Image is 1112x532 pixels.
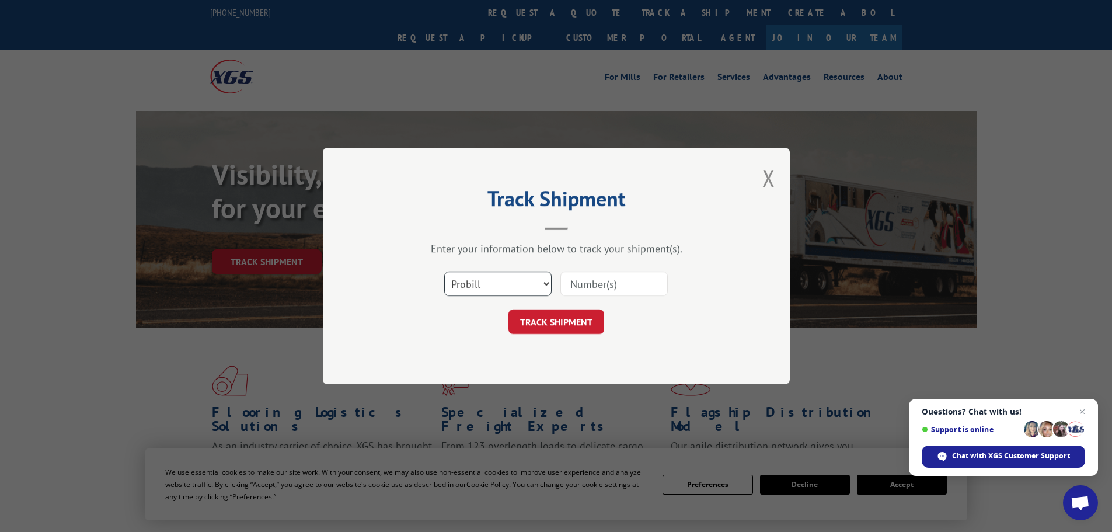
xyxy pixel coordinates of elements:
[1063,485,1098,520] div: Open chat
[762,162,775,193] button: Close modal
[952,451,1070,461] span: Chat with XGS Customer Support
[381,242,731,255] div: Enter your information below to track your shipment(s).
[381,190,731,213] h2: Track Shipment
[922,446,1085,468] div: Chat with XGS Customer Support
[1075,405,1089,419] span: Close chat
[922,407,1085,416] span: Questions? Chat with us!
[508,310,604,334] button: TRACK SHIPMENT
[922,425,1020,434] span: Support is online
[560,272,668,296] input: Number(s)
